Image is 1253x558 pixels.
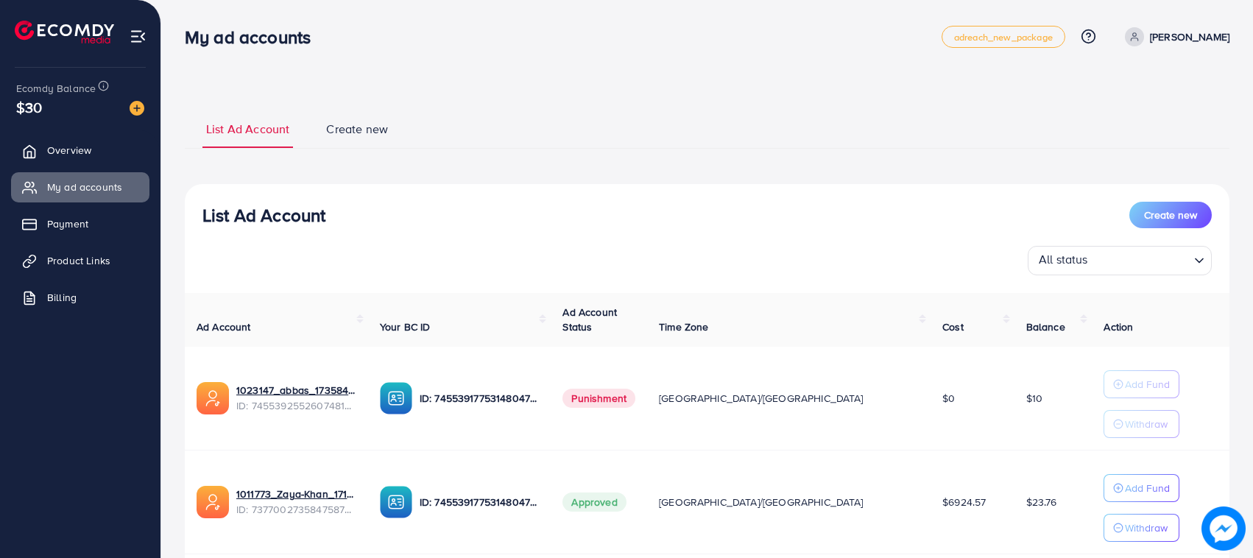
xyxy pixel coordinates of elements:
[206,121,289,138] span: List Ad Account
[130,28,147,45] img: menu
[380,319,431,334] span: Your BC ID
[1026,391,1042,406] span: $10
[1093,249,1188,272] input: Search for option
[47,216,88,231] span: Payment
[562,492,626,512] span: Approved
[11,209,149,239] a: Payment
[1125,479,1170,497] p: Add Fund
[197,486,229,518] img: ic-ads-acc.e4c84228.svg
[236,487,356,517] div: <span class='underline'>1011773_Zaya-Khan_1717592302951</span></br>7377002735847587841
[420,389,540,407] p: ID: 7455391775314804752
[1104,410,1179,438] button: Withdraw
[47,143,91,158] span: Overview
[659,495,864,509] span: [GEOGRAPHIC_DATA]/[GEOGRAPHIC_DATA]
[1028,246,1212,275] div: Search for option
[47,290,77,305] span: Billing
[326,121,388,138] span: Create new
[380,382,412,414] img: ic-ba-acc.ded83a64.svg
[16,81,96,96] span: Ecomdy Balance
[1104,319,1133,334] span: Action
[1125,519,1168,537] p: Withdraw
[11,246,149,275] a: Product Links
[202,205,325,226] h3: List Ad Account
[11,135,149,165] a: Overview
[16,96,42,118] span: $30
[1026,319,1065,334] span: Balance
[1104,474,1179,502] button: Add Fund
[562,389,635,408] span: Punishment
[236,398,356,413] span: ID: 7455392552607481857
[236,502,356,517] span: ID: 7377002735847587841
[1125,415,1168,433] p: Withdraw
[11,172,149,202] a: My ad accounts
[1125,375,1170,393] p: Add Fund
[11,283,149,312] a: Billing
[1104,514,1179,542] button: Withdraw
[197,319,251,334] span: Ad Account
[236,383,356,398] a: 1023147_abbas_1735843853887
[659,391,864,406] span: [GEOGRAPHIC_DATA]/[GEOGRAPHIC_DATA]
[942,495,986,509] span: $6924.57
[942,319,964,334] span: Cost
[942,26,1065,48] a: adreach_new_package
[380,486,412,518] img: ic-ba-acc.ded83a64.svg
[47,180,122,194] span: My ad accounts
[1144,208,1197,222] span: Create new
[15,21,114,43] img: logo
[197,382,229,414] img: ic-ads-acc.e4c84228.svg
[1036,248,1091,272] span: All status
[1026,495,1057,509] span: $23.76
[130,101,144,116] img: image
[47,253,110,268] span: Product Links
[1104,370,1179,398] button: Add Fund
[954,32,1053,42] span: adreach_new_package
[236,383,356,413] div: <span class='underline'>1023147_abbas_1735843853887</span></br>7455392552607481857
[562,305,617,334] span: Ad Account Status
[659,319,708,334] span: Time Zone
[1119,27,1229,46] a: [PERSON_NAME]
[236,487,356,501] a: 1011773_Zaya-Khan_1717592302951
[1150,28,1229,46] p: [PERSON_NAME]
[420,493,540,511] p: ID: 7455391775314804752
[942,391,955,406] span: $0
[185,27,322,48] h3: My ad accounts
[1129,202,1212,228] button: Create new
[1201,506,1246,551] img: image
